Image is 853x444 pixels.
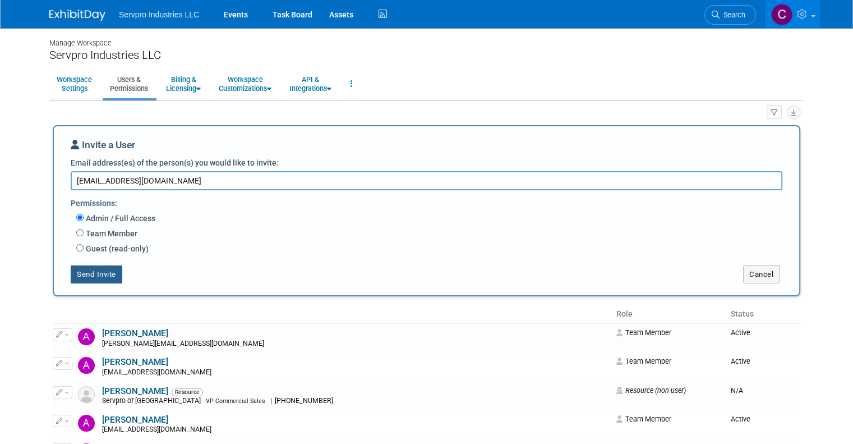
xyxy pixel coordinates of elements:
a: [PERSON_NAME] [102,415,168,425]
span: Team Member [616,415,671,423]
span: | [270,397,272,405]
a: Users &Permissions [103,70,155,98]
span: Active [731,415,750,423]
img: Chris Chassagneux [771,4,792,25]
span: Resource [172,388,203,396]
div: [PERSON_NAME][EMAIL_ADDRESS][DOMAIN_NAME] [102,340,609,349]
button: Send Invite [71,266,122,283]
img: Amy Johnson [78,415,95,432]
span: Search [720,11,745,19]
label: Email address(es) of the person(s) you would like to invite: [71,157,279,168]
th: Role [612,305,726,324]
div: Invite a User [71,138,782,157]
a: [PERSON_NAME] [102,357,168,367]
img: Resource [78,386,95,403]
span: Servpro of [GEOGRAPHIC_DATA] [102,397,204,405]
img: Alissa Hogaboam [78,357,95,374]
span: VP-Commercial Sales [206,397,265,405]
div: Permissions: [71,193,791,212]
th: Status [726,305,800,324]
span: Active [731,328,750,337]
label: Admin / Full Access [84,213,155,224]
label: Guest (read-only) [84,243,149,254]
a: WorkspaceSettings [49,70,99,98]
a: [PERSON_NAME] [102,328,168,338]
span: Team Member [616,328,671,337]
a: WorkspaceCustomizations [211,70,279,98]
span: N/A [731,386,743,395]
span: Team Member [616,357,671,365]
span: Active [731,357,750,365]
div: [EMAIL_ADDRESS][DOMAIN_NAME] [102,425,609,434]
a: Billing &Licensing [159,70,208,98]
span: Servpro Industries LLC [119,10,199,19]
span: [PHONE_NUMBER] [272,397,336,405]
label: Team Member [84,228,137,239]
img: ExhibitDay [49,10,105,21]
div: Manage Workspace [49,28,804,48]
div: [EMAIL_ADDRESS][DOMAIN_NAME] [102,368,609,377]
img: Alex Isaacson [78,328,95,345]
a: API &Integrations [282,70,339,98]
button: Cancel [743,266,780,283]
a: [PERSON_NAME] [102,386,168,396]
div: Servpro Industries LLC [49,48,804,62]
a: Search [704,5,756,25]
span: Resource (non-user) [616,386,686,395]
